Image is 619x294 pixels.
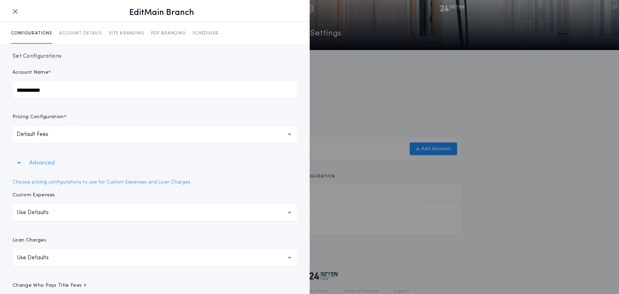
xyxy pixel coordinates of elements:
[109,31,144,36] p: SITE BRANDING
[13,153,297,173] button: Advanced
[13,237,46,244] p: Loan Charges
[29,159,55,167] p: Advanced
[13,52,297,60] h3: Set Configurations
[11,31,52,36] p: CONFIGURATIONS
[13,192,55,199] p: Custom Expenses
[13,69,48,76] p: Account Name
[193,31,219,36] p: SCHEDULER
[17,254,60,262] p: Use Defaults
[151,31,186,36] p: PDF BRANDING
[13,126,297,143] button: Default Fees
[13,178,297,186] p: Choose pricing configurations to use for Custom Expenses and Loan Charges.
[13,204,297,221] button: Use Defaults
[17,130,59,139] p: Default Fees
[17,209,60,217] p: Use Defaults
[22,7,301,18] h1: Edit Main Branch
[13,114,64,121] p: Pricing Configuration
[13,82,297,98] input: Account Name*
[13,250,297,266] button: Use Defaults
[59,31,102,36] p: ACCOUNT DETAILS
[13,282,87,289] span: Change Who Pays Title Fees
[13,282,297,289] button: Change Who Pays Title Fees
